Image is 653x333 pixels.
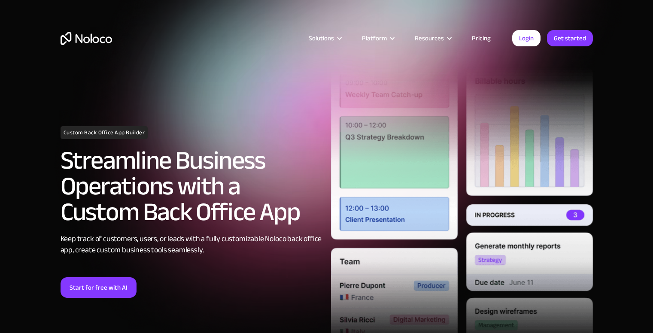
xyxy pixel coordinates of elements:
[61,233,322,256] div: Keep track of customers, users, or leads with a fully customizable Noloco back office app, create...
[547,30,593,46] a: Get started
[298,33,351,44] div: Solutions
[309,33,334,44] div: Solutions
[461,33,501,44] a: Pricing
[512,30,541,46] a: Login
[61,277,137,298] a: Start for free with AI
[415,33,444,44] div: Resources
[61,32,112,45] a: home
[362,33,387,44] div: Platform
[404,33,461,44] div: Resources
[351,33,404,44] div: Platform
[61,148,322,225] h2: Streamline Business Operations with a Custom Back Office App
[61,126,148,139] h1: Custom Back Office App Builder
